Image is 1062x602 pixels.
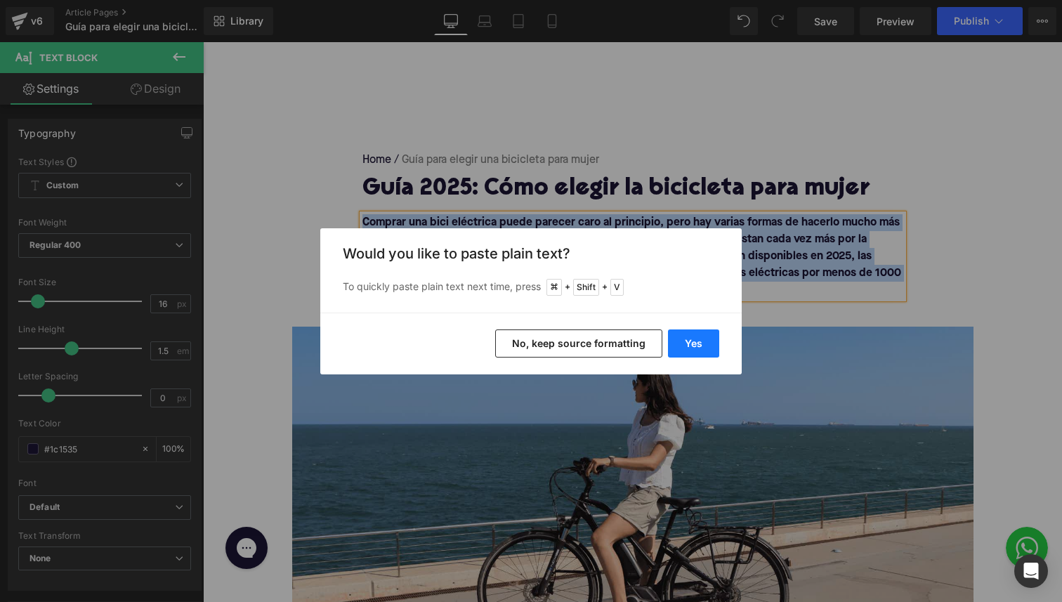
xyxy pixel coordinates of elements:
p: To quickly paste plain text next time, press [343,279,719,296]
a: Home [159,111,188,126]
nav: breadcrumbs [159,103,700,134]
span: V [610,279,624,296]
span: / [188,111,199,126]
span: Shift [573,279,599,296]
button: No, keep source formatting [495,329,662,358]
span: + [565,280,570,294]
h3: Would you like to paste plain text? [343,245,719,262]
span: + [602,280,608,294]
div: Open Intercom Messenger [1014,554,1048,588]
img: Whatsapp [803,485,845,527]
h1: Guía 2025: Cómo elegir la bicicleta para mujer [159,134,700,160]
iframe: Gorgias live chat messenger [15,480,72,532]
b: Comprar una bici eléctrica puede parecer caro al principio, pero hay varias formas de hacerlo muc... [159,175,698,254]
button: Yes [668,329,719,358]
